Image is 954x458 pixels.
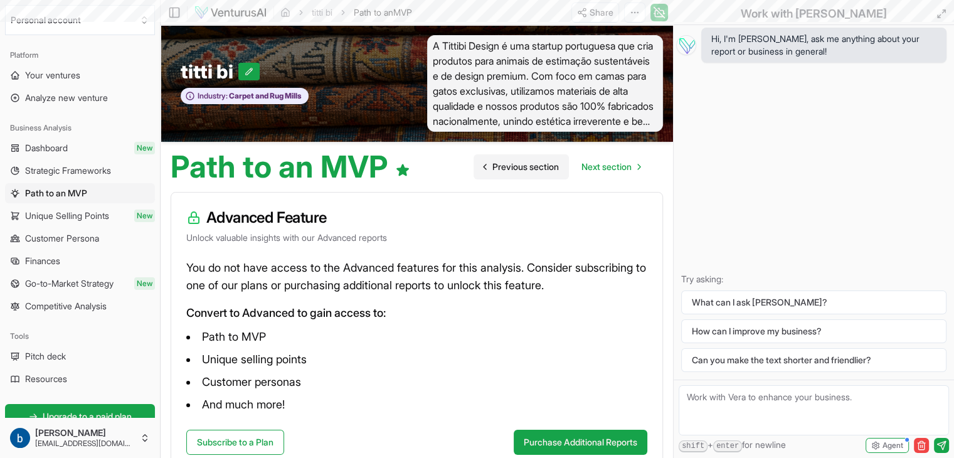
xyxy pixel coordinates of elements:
span: Go-to-Market Strategy [25,277,114,290]
span: [EMAIL_ADDRESS][DOMAIN_NAME] [35,439,135,449]
div: Business Analysis [5,118,155,138]
a: Go-to-Market StrategyNew [5,274,155,294]
kbd: enter [713,440,742,452]
span: Finances [25,255,60,267]
button: Purchase Additional Reports [514,430,647,455]
span: Agent [882,440,903,450]
p: Try asking: [681,273,946,285]
nav: pagination [474,154,650,179]
h1: Path to an MVP [171,152,410,182]
p: Convert to Advanced to gain access to: [186,304,647,322]
button: [PERSON_NAME][EMAIL_ADDRESS][DOMAIN_NAME] [5,423,155,453]
a: Path to an MVP [5,183,155,203]
button: How can I improve my business? [681,319,946,343]
a: Pitch deck [5,346,155,366]
a: Competitive Analysis [5,296,155,316]
span: A Tittibi Design é uma startup portuguesa que cria produtos para animais de estimação sustentávei... [427,35,664,132]
li: Customer personas [186,372,647,392]
span: Carpet and Rug Mills [228,91,302,101]
span: Next section [581,161,632,173]
li: Unique selling points [186,349,647,370]
span: New [134,210,155,222]
p: Unlock valuable insights with our Advanced reports [186,232,647,244]
a: Subscribe to a Plan [186,430,284,455]
a: DashboardNew [5,138,155,158]
button: Can you make the text shorter and friendlier? [681,348,946,372]
button: Industry:Carpet and Rug Mills [181,88,309,105]
span: Previous section [492,161,559,173]
a: Resources [5,369,155,389]
span: + for newline [679,439,786,452]
kbd: shift [679,440,708,452]
a: Upgrade to a paid plan [5,404,155,429]
span: Resources [25,373,67,385]
span: Strategic Frameworks [25,164,111,177]
a: Unique Selling PointsNew [5,206,155,226]
span: Upgrade to a paid plan [43,410,132,423]
a: Customer Persona [5,228,155,248]
a: Strategic Frameworks [5,161,155,181]
span: Your ventures [25,69,80,82]
h3: Advanced Feature [186,208,647,228]
li: And much more! [186,395,647,415]
span: Dashboard [25,142,68,154]
button: Agent [866,438,909,453]
span: Analyze new venture [25,92,108,104]
div: Platform [5,45,155,65]
button: What can I ask [PERSON_NAME]? [681,290,946,314]
a: Go to previous page [474,154,569,179]
span: Pitch deck [25,350,66,363]
li: Path to MVP [186,327,647,347]
a: Finances [5,251,155,271]
div: Tools [5,326,155,346]
span: New [134,142,155,154]
span: Unique Selling Points [25,210,109,222]
span: [PERSON_NAME] [35,427,135,439]
a: Go to next page [571,154,650,179]
a: Your ventures [5,65,155,85]
span: Path to an MVP [25,187,87,200]
img: ACg8ocKN1O6VXWVnUT76BmuQC1x7Dimt2km_k-tvmqSR9SQYTMPccw=s96-c [10,428,30,448]
span: Hi, I'm [PERSON_NAME], ask me anything about your report or business in general! [711,33,936,58]
img: Vera [676,35,696,55]
span: Industry: [198,91,228,101]
span: New [134,277,155,290]
span: Customer Persona [25,232,99,245]
span: titti bi [181,60,238,83]
p: You do not have access to the Advanced features for this analysis. Consider subscribing to one of... [186,259,647,294]
span: Competitive Analysis [25,300,107,312]
a: Analyze new venture [5,88,155,108]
